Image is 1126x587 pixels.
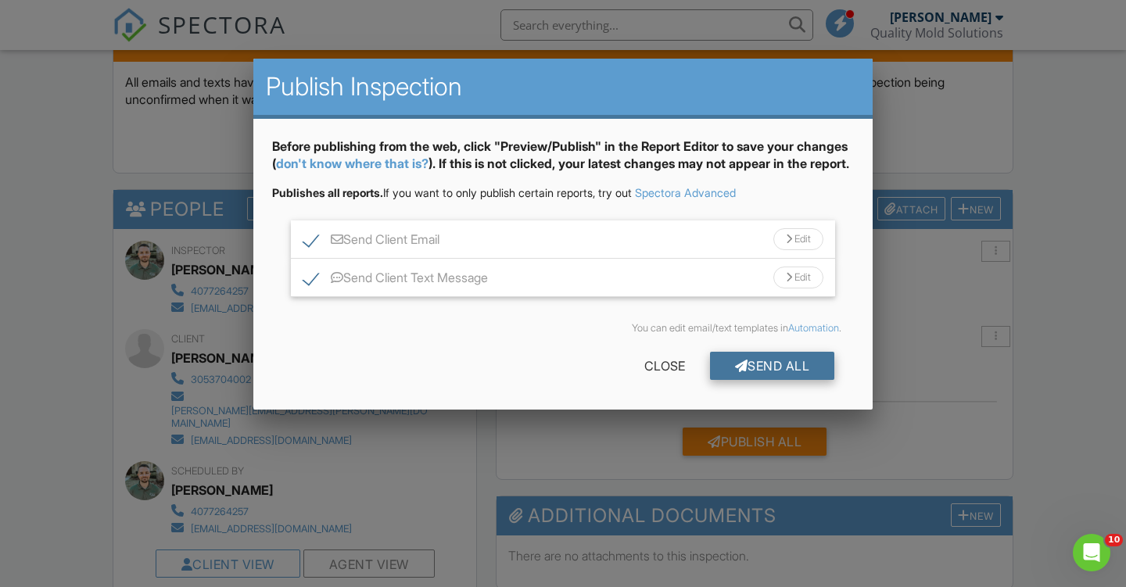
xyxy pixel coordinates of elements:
[788,322,839,334] a: Automation
[285,322,841,335] div: You can edit email/text templates in .
[773,267,823,288] div: Edit
[303,270,488,290] label: Send Client Text Message
[266,71,860,102] h2: Publish Inspection
[272,186,383,199] strong: Publishes all reports.
[619,352,710,380] div: Close
[773,228,823,250] div: Edit
[272,138,854,185] div: Before publishing from the web, click "Preview/Publish" in the Report Editor to save your changes...
[276,156,429,171] a: don't know where that is?
[635,186,736,199] a: Spectora Advanced
[1105,534,1123,546] span: 10
[272,186,632,199] span: If you want to only publish certain reports, try out
[303,232,439,252] label: Send Client Email
[710,352,835,380] div: Send All
[1073,534,1110,571] iframe: Intercom live chat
